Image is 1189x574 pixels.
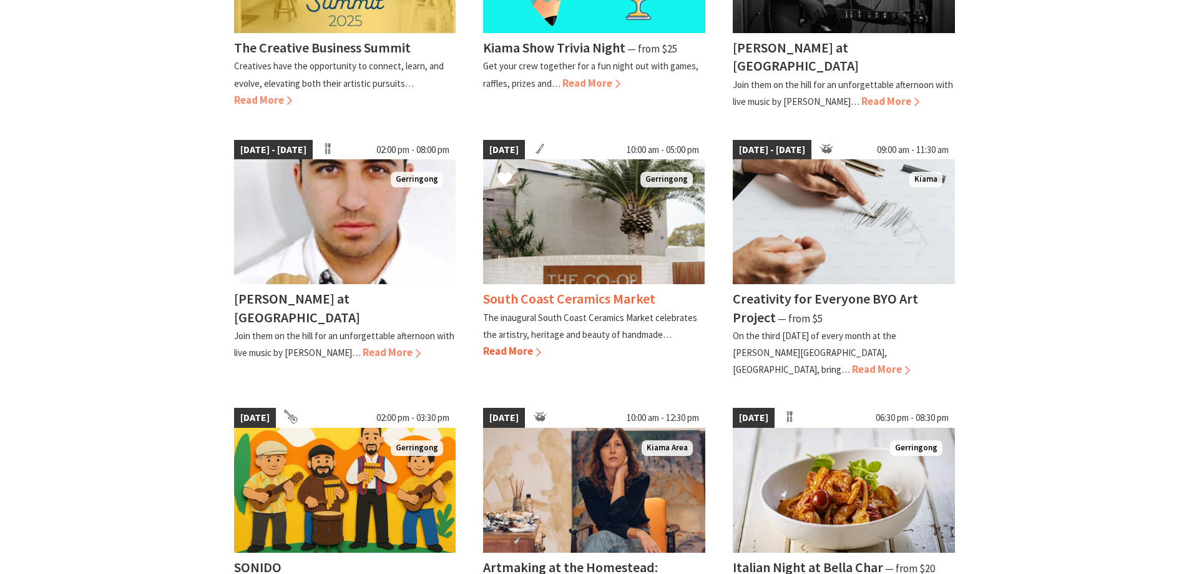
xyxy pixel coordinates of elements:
[861,94,919,108] span: Read More
[640,172,693,187] span: Gerringong
[363,345,421,359] span: Read More
[483,140,705,379] a: [DATE] 10:00 am - 05:00 pm Sign says The Co-Op on a brick wall with a palm tree in the background...
[370,408,456,428] span: 02:00 pm - 03:30 pm
[234,140,456,379] a: [DATE] - [DATE] 02:00 pm - 08:00 pm Jason Invernon Gerringong [PERSON_NAME] at [GEOGRAPHIC_DATA] ...
[733,79,953,107] p: Join them on the hill for an unforgettable afternoon with live music by [PERSON_NAME]…
[733,140,955,379] a: [DATE] - [DATE] 09:00 am - 11:30 am Pencil Drawing Kiama Creativity for Everyone BYO Art Project ...
[733,39,859,74] h4: [PERSON_NAME] at [GEOGRAPHIC_DATA]
[869,408,955,428] span: 06:30 pm - 08:30 pm
[483,39,625,56] h4: Kiama Show Trivia Night
[627,42,677,56] span: ⁠— from $25
[484,159,525,201] button: Click to Favourite South Coast Ceramics Market
[642,440,693,456] span: Kiama Area
[733,159,955,284] img: Pencil Drawing
[909,172,942,187] span: Kiama
[483,60,698,89] p: Get your crew together for a fun night out with games, raffles, prizes and…
[733,290,918,325] h4: Creativity for Everyone BYO Art Project
[483,408,525,428] span: [DATE]
[852,362,910,376] span: Read More
[234,60,444,89] p: Creatives have the opportunity to connect, learn, and evolve, elevating both their artistic pursu...
[391,172,443,187] span: Gerringong
[483,344,541,358] span: Read More
[733,408,775,428] span: [DATE]
[234,93,292,107] span: Read More
[234,428,456,553] img: Illustration of 4 men playing instruments
[234,408,276,428] span: [DATE]
[483,290,655,307] h4: South Coast Ceramics Market
[391,440,443,456] span: Gerringong
[871,140,955,160] span: 09:00 am - 11:30 am
[234,39,411,56] h4: The Creative Business Summit
[370,140,456,160] span: 02:00 pm - 08:00 pm
[234,140,313,160] span: [DATE] - [DATE]
[483,428,705,553] img: Amber sits in her studio with several paintings behind her
[234,159,456,284] img: Jason Invernon
[733,428,955,553] img: Italian Night at Bella Char
[733,330,896,375] p: On the third [DATE] of every month at the [PERSON_NAME][GEOGRAPHIC_DATA], [GEOGRAPHIC_DATA], bring…
[234,330,454,359] p: Join them on the hill for an unforgettable afternoon with live music by [PERSON_NAME]…
[483,159,705,284] img: Sign says The Co-Op on a brick wall with a palm tree in the background
[234,290,360,325] h4: [PERSON_NAME] at [GEOGRAPHIC_DATA]
[483,140,525,160] span: [DATE]
[562,76,620,90] span: Read More
[733,140,811,160] span: [DATE] - [DATE]
[890,440,942,456] span: Gerringong
[620,140,705,160] span: 10:00 am - 05:00 pm
[778,312,823,325] span: ⁠— from $5
[483,312,697,340] p: The inaugural South Coast Ceramics Market celebrates the artistry, heritage and beauty of handmade…
[620,408,705,428] span: 10:00 am - 12:30 pm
